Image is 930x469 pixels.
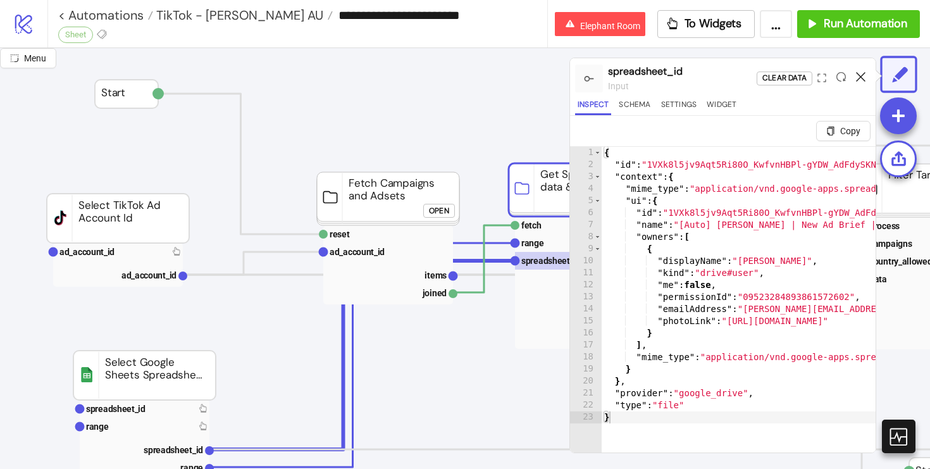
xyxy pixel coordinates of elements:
[58,9,153,22] a: < Automations
[657,10,755,38] button: To Widgets
[570,279,602,291] div: 12
[826,127,835,135] span: copy
[570,207,602,219] div: 6
[824,16,907,31] span: Run Automation
[521,238,544,248] text: range
[869,274,887,284] text: data
[59,247,115,257] text: ad_account_id
[594,147,601,159] span: Toggle code folding, rows 1 through 23
[580,21,640,31] span: Elephant Room
[423,204,455,218] button: Open
[86,404,146,414] text: spreadsheet_id
[570,327,602,339] div: 16
[570,291,602,303] div: 13
[608,79,757,93] div: input
[121,270,177,280] text: ad_account_id
[425,270,447,280] text: items
[760,10,792,38] button: ...
[570,147,602,159] div: 1
[869,221,900,231] text: process
[797,10,920,38] button: Run Automation
[762,71,807,85] div: Clear Data
[570,231,602,243] div: 8
[840,126,860,136] span: Copy
[757,72,812,85] button: Clear Data
[594,243,601,255] span: Toggle code folding, rows 9 through 16
[869,239,912,249] text: campaigns
[594,231,601,243] span: Toggle code folding, rows 8 through 17
[594,171,601,183] span: Toggle code folding, rows 3 through 20
[570,399,602,411] div: 22
[570,411,602,423] div: 23
[86,422,109,432] text: range
[575,98,611,115] button: Inspect
[570,267,602,279] div: 11
[608,63,757,79] div: spreadsheet_id
[704,98,739,115] button: Widget
[153,9,333,22] a: TikTok - [PERSON_NAME] AU
[570,387,602,399] div: 21
[24,53,46,63] span: Menu
[570,255,602,267] div: 10
[570,171,602,183] div: 3
[685,16,742,31] span: To Widgets
[429,204,449,218] div: Open
[570,303,602,315] div: 14
[521,220,542,230] text: fetch
[616,98,653,115] button: Schema
[144,445,203,455] text: spreadsheet_id
[153,7,323,23] span: TikTok - [PERSON_NAME] AU
[570,159,602,171] div: 2
[10,54,19,63] span: radius-bottomright
[570,351,602,363] div: 18
[330,247,385,257] text: ad_account_id
[570,375,602,387] div: 20
[816,121,871,141] button: Copy
[521,256,581,266] text: spreadsheet_id
[58,27,93,43] div: Sheet
[330,229,350,239] text: reset
[659,98,700,115] button: Settings
[570,339,602,351] div: 17
[570,195,602,207] div: 5
[570,243,602,255] div: 9
[570,315,602,327] div: 15
[570,219,602,231] div: 7
[817,73,826,82] span: expand
[570,363,602,375] div: 19
[570,183,602,195] div: 4
[594,195,601,207] span: Toggle code folding, rows 5 through 19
